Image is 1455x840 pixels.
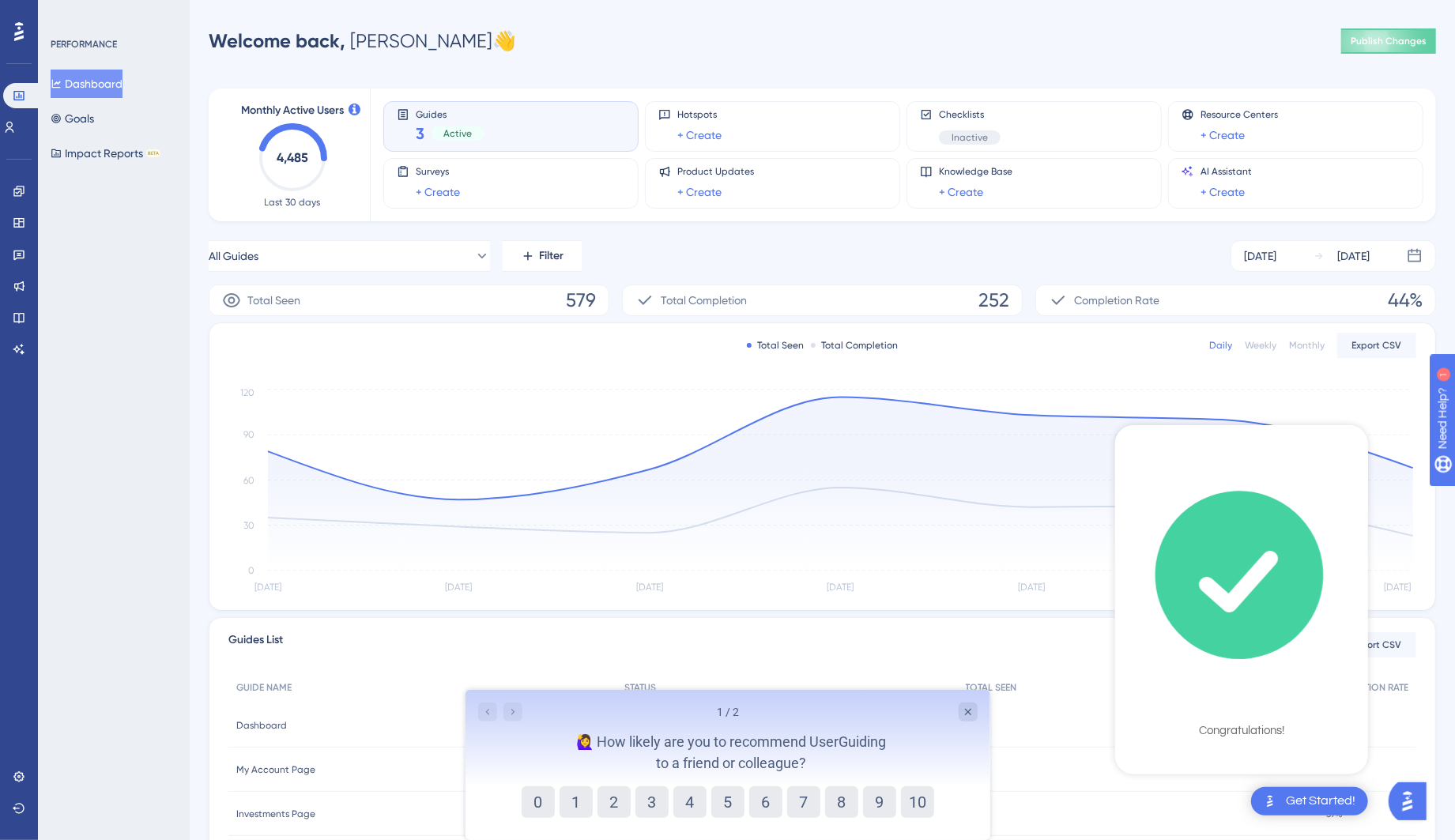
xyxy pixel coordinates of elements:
div: Checklist Container [1115,425,1368,774]
a: + Create [677,183,722,202]
button: Impact ReportsBETA [51,139,160,168]
text: 4,485 [277,150,308,165]
span: Total Completion [661,291,747,310]
span: 579 [566,288,596,313]
a: + Create [677,126,722,145]
a: + Create [1201,183,1245,202]
iframe: UserGuiding Survey [466,690,990,840]
div: BETA [146,149,160,157]
div: Congratulations! [1199,723,1284,739]
div: Total Completion [811,339,899,352]
button: Filter [503,240,582,272]
span: Filter [540,247,564,266]
span: Hotspots [677,108,722,121]
div: Checklist Completed [1154,694,1330,716]
a: + Create [416,183,460,202]
tspan: 90 [243,430,254,441]
span: Completion Rate [1074,291,1159,310]
span: Checklists [939,108,1001,121]
iframe: UserGuiding AI Assistant Launcher [1389,778,1436,825]
span: Last 30 days [265,196,321,209]
tspan: [DATE] [446,582,473,593]
tspan: 60 [243,475,254,486]
span: Monthly Active Users [241,101,344,120]
tspan: [DATE] [1018,582,1045,593]
div: Daily [1209,339,1232,352]
span: Investments Page [236,808,315,820]
div: [PERSON_NAME] 👋 [209,28,516,54]
tspan: [DATE] [636,582,663,593]
a: + Create [1201,126,1245,145]
tspan: [DATE] [827,582,854,593]
span: STATUS [624,681,656,694]
span: Inactive [952,131,988,144]
span: All Guides [209,247,258,266]
div: PERFORMANCE [51,38,117,51]
div: Monthly [1289,339,1325,352]
span: Need Help? [37,4,99,23]
tspan: 120 [240,388,254,399]
tspan: [DATE] [254,582,281,593]
div: Weekly [1245,339,1276,352]
a: + Create [939,183,983,202]
span: Guides [416,108,484,119]
span: Dashboard [236,719,287,732]
div: [DATE] [1337,247,1370,266]
span: Total Seen [247,291,300,310]
span: Product Updates [677,165,754,178]
span: 3 [416,122,424,145]
tspan: 30 [243,520,254,531]
button: Dashboard [51,70,123,98]
span: AI Assistant [1201,165,1252,178]
button: Export CSV [1337,632,1416,657]
img: launcher-image-alternative-text [1261,792,1280,811]
span: Publish Changes [1351,35,1427,47]
span: GUIDE NAME [236,681,292,694]
span: Resource Centers [1201,108,1278,121]
span: Export CSV [1352,339,1402,352]
div: Total Seen [747,339,805,352]
span: Welcome back, [209,29,345,52]
button: Export CSV [1337,333,1416,358]
span: Guides List [228,631,283,659]
span: Export CSV [1352,638,1402,651]
span: My Account Page [236,763,315,776]
span: Active [443,127,472,140]
span: Surveys [416,165,460,178]
div: Open Get Started! checklist [1251,787,1368,816]
span: 44% [1388,288,1423,313]
span: Knowledge Base [939,165,1012,178]
span: 252 [978,288,1009,313]
button: All Guides [209,240,490,272]
tspan: [DATE] [1384,582,1411,593]
div: Get Started! [1286,793,1355,810]
button: Publish Changes [1341,28,1436,54]
div: checklist loading [1115,425,1368,770]
div: [DATE] [1244,247,1276,266]
span: TOTAL SEEN [966,681,1017,694]
div: 1 [110,8,115,21]
tspan: 0 [248,565,254,576]
button: Goals [51,104,94,133]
